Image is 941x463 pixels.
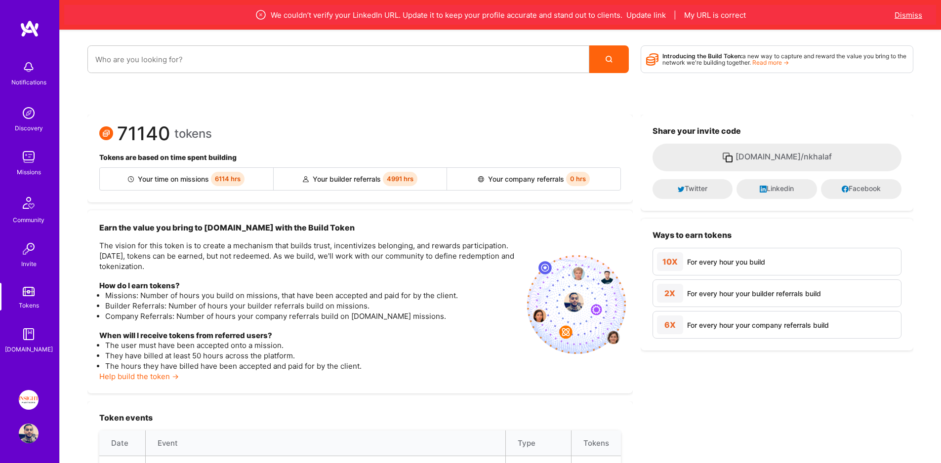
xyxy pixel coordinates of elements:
span: | [674,10,676,20]
button: Facebook [821,179,901,199]
img: invite [527,255,626,354]
span: 6114 hrs [211,172,245,186]
li: The user must have been accepted onto a mission. [105,340,519,350]
div: Your company referrals [447,168,620,190]
img: tokens [23,287,35,296]
img: profile [564,292,584,312]
button: Dismiss [895,10,922,20]
li: Company Referrals: Number of hours your company referrals build on [DOMAIN_NAME] missions. [105,311,519,321]
img: discovery [19,103,39,123]
button: My URL is correct [684,10,746,20]
i: icon Copy [722,152,734,163]
img: Invite [19,239,39,259]
div: Community [13,215,44,225]
th: Event [146,430,506,456]
div: We couldn’t verify your LinkedIn URL. Update it to keep your profile accurate and stand out to cl... [111,9,890,21]
img: Builder icon [128,176,134,182]
li: Missions: Number of hours you build on missions, that have been accepted and paid for by the client. [105,290,519,301]
button: Update link [626,10,666,20]
div: Missions [17,167,41,177]
li: Builder Referrals: Number of hours your builder referrals build on missions. [105,301,519,311]
li: The hours they have billed have been accepted and paid for by the client. [105,361,519,371]
span: 0 hrs [566,172,590,186]
th: Type [505,430,571,456]
div: 2X [657,284,683,303]
p: The vision for this token is to create a mechanism that builds trust, incentivizes belonging, and... [99,240,519,271]
button: Linkedin [736,179,817,199]
div: For every hour your builder referrals build [687,288,821,299]
button: [DOMAIN_NAME]/nkhalaf [653,144,901,171]
h3: Token events [99,413,621,423]
i: icon Points [646,50,658,69]
img: Company referral icon [478,176,484,182]
li: They have billed at least 50 hours across the platform. [105,350,519,361]
h3: Share your invite code [653,126,901,136]
input: overall type: UNKNOWN_TYPE server type: NO_SERVER_DATA heuristic type: UNKNOWN_TYPE label: Who ar... [95,47,581,72]
h4: Tokens are based on time spent building [99,154,621,162]
strong: Introducing the Build Token: [662,52,742,60]
a: Insight Partners: Data & AI - Sourcing [16,390,41,410]
span: tokens [174,128,212,139]
img: logo [20,20,40,38]
a: Read more → [752,59,789,66]
h4: How do I earn tokens? [99,281,519,290]
div: Notifications [11,77,46,87]
div: Invite [21,259,37,269]
i: icon Facebook [842,186,849,193]
div: 10X [657,252,683,271]
a: User Avatar [16,424,41,443]
h3: Earn the value you bring to [DOMAIN_NAME] with the Build Token [99,222,519,233]
img: guide book [19,324,39,344]
img: Community [17,191,41,215]
img: teamwork [19,147,39,167]
img: User Avatar [19,424,39,443]
i: icon Twitter [678,186,685,193]
img: bell [19,57,39,77]
span: 71140 [117,128,170,139]
div: For every hour your company referrals build [687,320,829,330]
div: 6X [657,315,683,334]
a: Help build the token → [99,372,179,381]
div: [DOMAIN_NAME] [5,344,53,354]
button: Twitter [653,179,733,199]
h3: Ways to earn tokens [653,231,901,240]
div: For every hour you build [687,257,765,267]
div: Tokens [19,300,39,310]
img: Insight Partners: Data & AI - Sourcing [19,390,39,410]
th: Date [99,430,146,456]
span: a new way to capture and reward the value you bring to the network we're building together. [662,52,906,66]
span: 4991 hrs [383,172,417,186]
i: icon LinkedInDark [760,186,767,193]
h4: When will I receive tokens from referred users? [99,331,519,340]
div: Your builder referrals [274,168,448,190]
i: icon Search [606,56,613,63]
div: Your time on missions [100,168,274,190]
img: Token icon [99,126,113,140]
div: Discovery [15,123,43,133]
img: Builder referral icon [303,176,309,182]
th: Tokens [571,430,621,456]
